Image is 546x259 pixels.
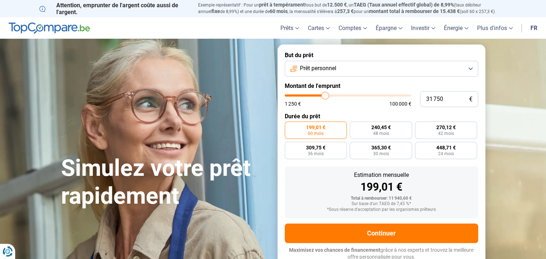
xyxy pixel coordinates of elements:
[285,52,478,59] label: But du prêt
[285,82,478,89] label: Montant de l'emprunt
[373,131,389,136] span: 48 mois
[389,101,411,106] span: 100 000 €
[259,2,305,8] span: prêt à tempérament
[291,196,472,201] div: Total à rembourser: 11 940,60 €
[285,61,478,77] button: Prêt personnel
[270,8,288,14] span: 60 mois
[436,125,456,130] span: 270,12 €
[300,64,336,72] span: Prêt personnel
[289,247,380,253] span: Maximisez vos chances de financement
[371,125,390,130] span: 240,45 €
[354,2,454,8] span: TAEG (Taux annuel effectif global) de 8,99%
[438,131,454,136] span: 42 mois
[334,17,371,39] a: Comptes
[285,113,478,120] label: Durée du prêt
[291,207,472,212] div: *Sous réserve d'acceptation par les organismes prêteurs
[291,201,472,207] div: Sur base d'un TAEG de 7,45 %*
[276,17,303,39] a: Prêts
[39,2,189,16] p: Attention, emprunter de l'argent coûte aussi de l'argent.
[291,172,472,178] div: Estimation mensuelle
[327,2,347,8] span: 12.500 €
[291,182,472,192] div: 199,01 €
[373,152,389,156] span: 30 mois
[198,2,507,15] p: Exemple représentatif : Pour un tous but de , un (taux débiteur annuel de 8,99%) et une durée de ...
[473,17,517,39] a: Plus d'infos
[285,101,301,106] span: 1 250 €
[337,8,354,14] span: 257,3 €
[438,152,454,156] span: 24 mois
[211,8,220,14] span: fixe
[308,131,324,136] span: 60 mois
[369,8,460,14] span: montant total à rembourser de 15.438 €
[306,145,326,150] span: 309,75 €
[9,22,90,34] img: TopCompare
[526,17,542,39] a: fr
[440,17,473,39] a: Énergie
[371,17,407,39] a: Épargne
[436,145,456,150] span: 448,71 €
[308,152,324,156] span: 36 mois
[285,224,478,243] button: Continuer
[469,96,472,102] span: €
[407,17,440,39] a: Investir
[61,154,269,210] h1: Simulez votre prêt rapidement
[303,17,334,39] a: Cartes
[371,145,390,150] span: 365,30 €
[306,125,326,130] span: 199,01 €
